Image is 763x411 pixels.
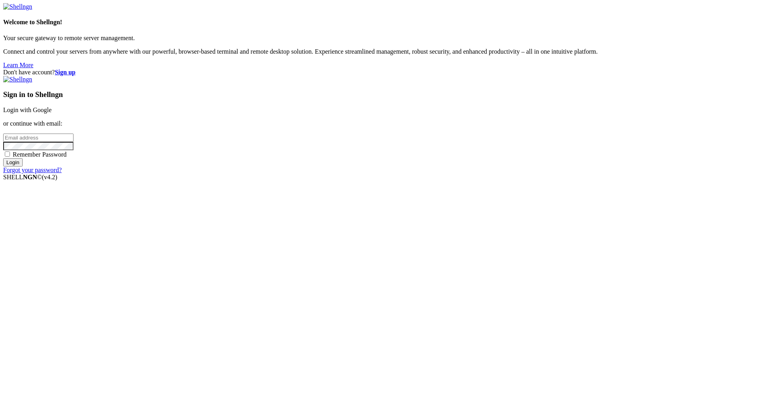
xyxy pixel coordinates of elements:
a: Forgot your password? [3,167,62,173]
a: Learn More [3,62,33,68]
input: Remember Password [5,151,10,157]
img: Shellngn [3,3,32,10]
a: Sign up [55,69,76,76]
input: Email address [3,134,74,142]
span: Remember Password [13,151,67,158]
b: NGN [23,174,37,180]
h4: Welcome to Shellngn! [3,19,760,26]
h3: Sign in to Shellngn [3,90,760,99]
span: SHELL © [3,174,57,180]
input: Login [3,158,23,167]
img: Shellngn [3,76,32,83]
p: or continue with email: [3,120,760,127]
p: Your secure gateway to remote server management. [3,35,760,42]
span: 4.2.0 [42,174,58,180]
a: Login with Google [3,107,52,113]
p: Connect and control your servers from anywhere with our powerful, browser-based terminal and remo... [3,48,760,55]
div: Don't have account? [3,69,760,76]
